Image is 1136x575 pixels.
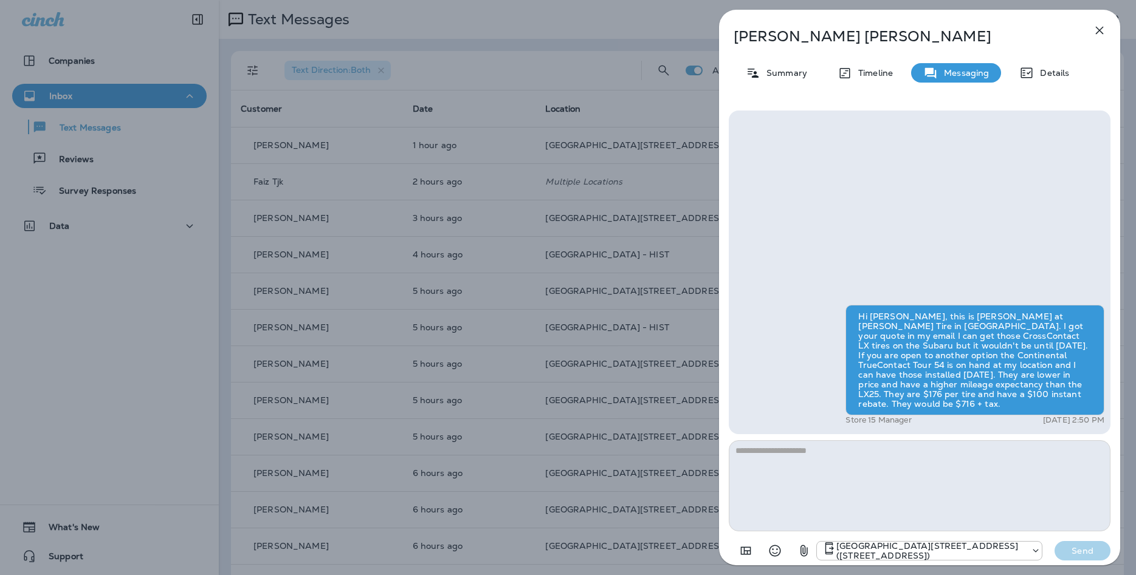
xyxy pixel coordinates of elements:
[845,305,1104,415] div: Hi [PERSON_NAME], this is [PERSON_NAME] at [PERSON_NAME] Tire in [GEOGRAPHIC_DATA]. I got your qu...
[1043,415,1104,425] p: [DATE] 2:50 PM
[938,68,989,78] p: Messaging
[763,539,787,563] button: Select an emoji
[852,68,893,78] p: Timeline
[1034,68,1069,78] p: Details
[836,541,1025,560] p: [GEOGRAPHIC_DATA][STREET_ADDRESS] ([STREET_ADDRESS])
[734,539,758,563] button: Add in a premade template
[734,28,1065,45] p: [PERSON_NAME] [PERSON_NAME]
[760,68,807,78] p: Summary
[817,541,1042,560] div: +1 (402) 891-8464
[845,415,911,425] p: Store 15 Manager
